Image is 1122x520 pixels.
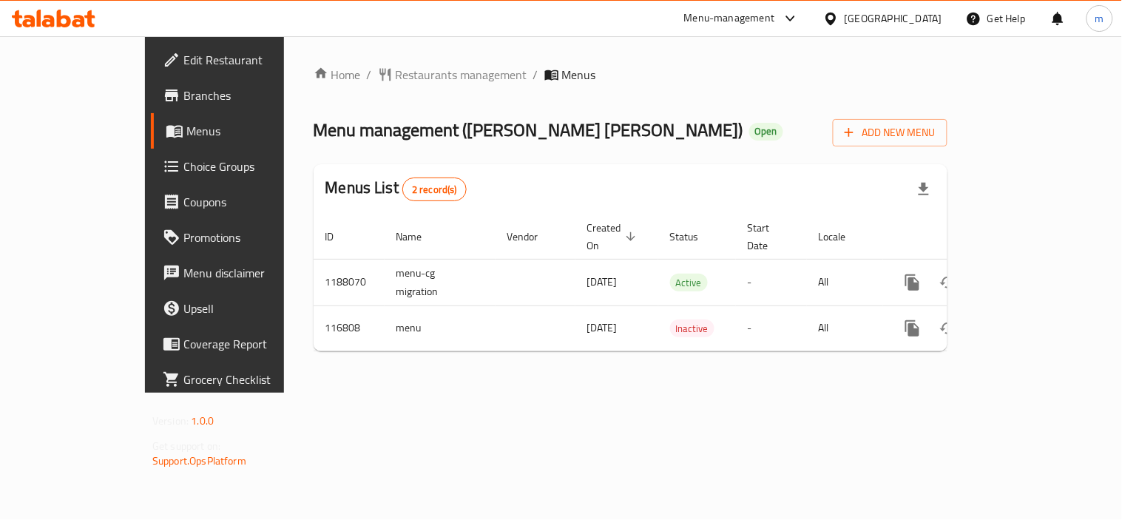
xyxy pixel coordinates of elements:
[191,411,214,430] span: 1.0.0
[314,305,385,351] td: 116808
[151,113,332,149] a: Menus
[314,66,947,84] nav: breadcrumb
[314,215,1049,351] table: enhanced table
[748,219,789,254] span: Start Date
[670,228,718,246] span: Status
[845,124,936,142] span: Add New Menu
[186,122,320,140] span: Menus
[819,228,865,246] span: Locale
[152,411,189,430] span: Version:
[533,66,538,84] li: /
[151,184,332,220] a: Coupons
[895,265,930,300] button: more
[151,255,332,291] a: Menu disclaimer
[367,66,372,84] li: /
[562,66,596,84] span: Menus
[736,305,807,351] td: -
[183,51,320,69] span: Edit Restaurant
[587,219,641,254] span: Created On
[183,229,320,246] span: Promotions
[183,300,320,317] span: Upsell
[883,215,1049,260] th: Actions
[183,264,320,282] span: Menu disclaimer
[325,228,354,246] span: ID
[151,149,332,184] a: Choice Groups
[183,335,320,353] span: Coverage Report
[684,10,775,27] div: Menu-management
[1095,10,1104,27] span: m
[151,42,332,78] a: Edit Restaurant
[183,158,320,175] span: Choice Groups
[845,10,942,27] div: [GEOGRAPHIC_DATA]
[151,291,332,326] a: Upsell
[930,311,966,346] button: Change Status
[152,436,220,456] span: Get support on:
[587,318,618,337] span: [DATE]
[183,87,320,104] span: Branches
[314,259,385,305] td: 1188070
[151,362,332,397] a: Grocery Checklist
[396,228,442,246] span: Name
[314,66,361,84] a: Home
[314,113,743,146] span: Menu management ( [PERSON_NAME] [PERSON_NAME] )
[403,183,466,197] span: 2 record(s)
[151,78,332,113] a: Branches
[396,66,527,84] span: Restaurants management
[906,172,942,207] div: Export file
[385,259,496,305] td: menu-cg migration
[183,371,320,388] span: Grocery Checklist
[378,66,527,84] a: Restaurants management
[807,259,883,305] td: All
[587,272,618,291] span: [DATE]
[670,320,714,337] span: Inactive
[402,178,467,201] div: Total records count
[736,259,807,305] td: -
[807,305,883,351] td: All
[507,228,558,246] span: Vendor
[749,125,783,138] span: Open
[833,119,947,146] button: Add New Menu
[152,451,246,470] a: Support.OpsPlatform
[930,265,966,300] button: Change Status
[151,220,332,255] a: Promotions
[749,123,783,141] div: Open
[325,177,467,201] h2: Menus List
[670,274,708,291] span: Active
[895,311,930,346] button: more
[385,305,496,351] td: menu
[183,193,320,211] span: Coupons
[151,326,332,362] a: Coverage Report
